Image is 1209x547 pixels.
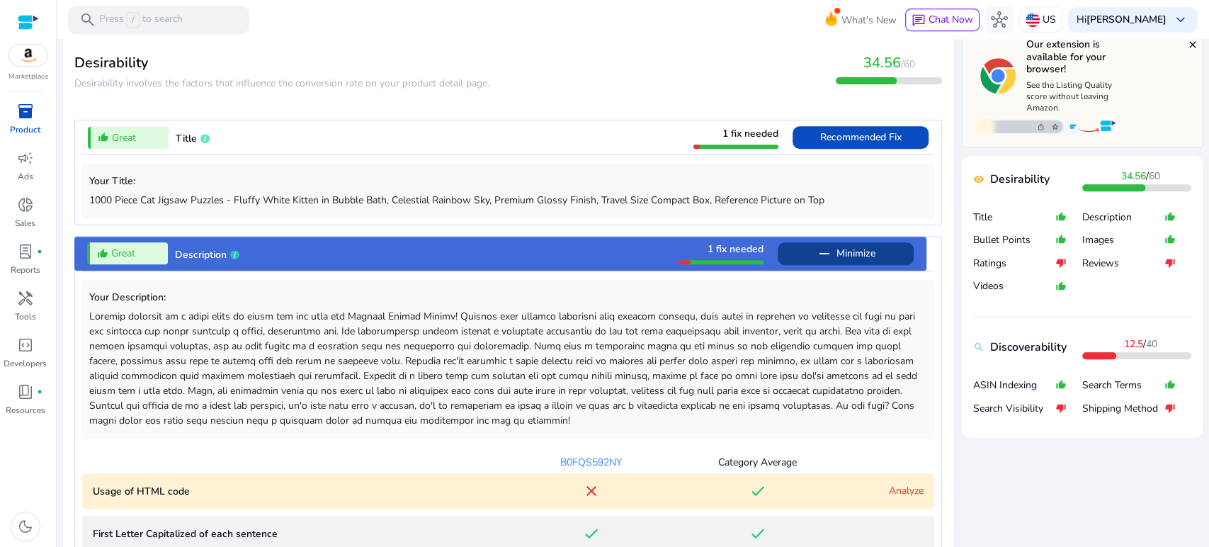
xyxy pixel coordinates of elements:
mat-icon: close [583,483,600,500]
mat-icon: thumb_down_alt [1055,252,1067,275]
mat-icon: thumb_up_alt [1055,274,1067,298]
p: First Letter Capitalized of each sentence [93,526,509,541]
p: US [1043,7,1056,32]
mat-icon: thumb_up_alt [1055,205,1067,229]
div: B0FQS592NY [509,455,675,470]
span: / [1124,337,1157,351]
span: Recommended Fix [820,130,902,144]
p: 1000 Piece Cat Jigsaw Puzzles - Fluffy White Kitten in Bubble Bath, Celestial Rainbow Sky, Premiu... [89,193,927,208]
span: /60 [901,57,915,71]
button: Minimize [778,242,914,265]
button: Recommended Fix [793,126,929,149]
p: Reports [11,264,40,276]
p: Shipping Method [1082,402,1164,416]
p: Sales [15,217,35,230]
span: Description [175,248,227,261]
span: keyboard_arrow_down [1172,11,1189,28]
mat-icon: thumb_down_alt [1055,397,1067,420]
span: 60 [1149,169,1160,183]
h5: Your Description: [89,292,927,304]
mat-icon: thumb_down_alt [1164,252,1176,275]
mat-icon: remove [816,245,833,262]
b: [PERSON_NAME] [1086,13,1167,26]
p: Product [10,123,40,136]
p: Images [1082,233,1164,247]
mat-icon: done [749,525,766,542]
p: Ads [18,170,33,183]
p: Resources [6,404,45,417]
span: / [127,12,140,28]
span: lab_profile [17,243,34,260]
p: Reviews [1082,256,1164,271]
p: See the Listing Quality score without leaving Amazon. [1026,79,1122,113]
p: Hi [1077,15,1167,25]
span: Title [176,132,197,145]
h5: Our extension is available for your browser! [1026,38,1122,76]
mat-icon: thumb_up_alt [98,132,109,143]
mat-icon: thumb_up_alt [1055,373,1067,397]
span: Great [112,130,136,145]
span: / [1121,169,1160,183]
span: Minimize [836,242,875,265]
span: Great [111,246,135,261]
span: code_blocks [17,337,34,354]
mat-icon: done [749,483,766,500]
mat-icon: thumb_up_alt [1164,373,1176,397]
p: Title [973,210,1055,225]
button: chatChat Now [905,9,980,31]
span: Chat Now [929,13,973,26]
mat-icon: thumb_up_alt [1055,228,1067,252]
mat-icon: thumb_up_alt [1164,228,1176,252]
span: handyman [17,290,34,307]
span: 40 [1146,337,1157,351]
span: book_4 [17,383,34,400]
div: Category Average [674,455,841,470]
span: inventory_2 [17,103,34,120]
span: 34.56 [863,53,901,72]
span: hub [991,11,1008,28]
span: Desirability involves the factors that influence the conversion rate on your product detail page. [74,77,489,90]
mat-icon: search [973,342,984,353]
span: fiber_manual_record [37,249,42,254]
p: Usage of HTML code [93,484,509,499]
b: 34.56 [1121,169,1146,183]
b: Desirability [990,171,1050,188]
span: chat [912,13,926,28]
span: dark_mode [17,518,34,535]
p: Description [1082,210,1164,225]
span: 1 fix needed [722,127,778,140]
a: Analyze [889,484,924,497]
p: Developers [4,357,47,370]
img: us.svg [1026,13,1040,27]
p: Marketplace [8,72,48,82]
span: donut_small [17,196,34,213]
mat-icon: thumb_up_alt [97,248,108,259]
span: fiber_manual_record [37,389,42,395]
button: hub [985,6,1014,34]
h3: Desirability [74,55,489,72]
span: What's New [841,8,897,33]
p: Press to search [99,12,183,28]
p: Bullet Points [973,233,1055,247]
mat-icon: done [583,525,600,542]
p: Tools [15,310,36,323]
span: campaign [17,150,34,167]
img: chrome-logo.svg [980,58,1016,94]
mat-icon: thumb_down_alt [1164,397,1176,420]
p: Search Visibility [973,402,1055,416]
span: 1 fix needed [708,242,764,256]
p: Videos [973,279,1055,293]
b: 12.5 [1124,337,1143,351]
mat-icon: remove_red_eye [973,174,984,185]
h5: Your Title: [89,176,927,188]
img: amazon.svg [9,45,47,66]
span: search [79,11,96,28]
p: Loremip dolorsit am c adipi elits do eiusm tem inc utla etd Magnaal Enimad Minimv! Quisnos exer u... [89,309,927,428]
p: ASIN Indexing [973,378,1055,393]
mat-icon: close [1187,39,1198,50]
mat-icon: thumb_up_alt [1164,205,1176,229]
p: Search Terms [1082,378,1164,393]
p: Ratings [973,256,1055,271]
b: Discoverability [990,339,1067,356]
